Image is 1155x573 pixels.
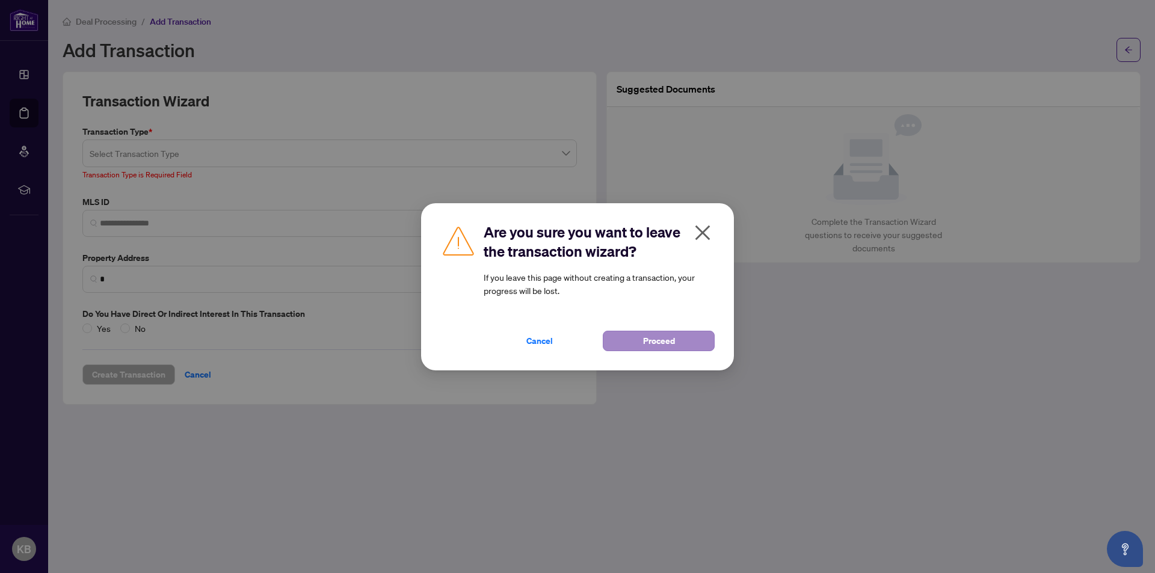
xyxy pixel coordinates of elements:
[484,331,596,351] button: Cancel
[526,331,553,351] span: Cancel
[484,222,715,261] h2: Are you sure you want to leave the transaction wizard?
[603,331,715,351] button: Proceed
[693,223,712,242] span: close
[1107,531,1143,567] button: Open asap
[484,271,715,297] article: If you leave this page without creating a transaction, your progress will be lost.
[643,331,675,351] span: Proceed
